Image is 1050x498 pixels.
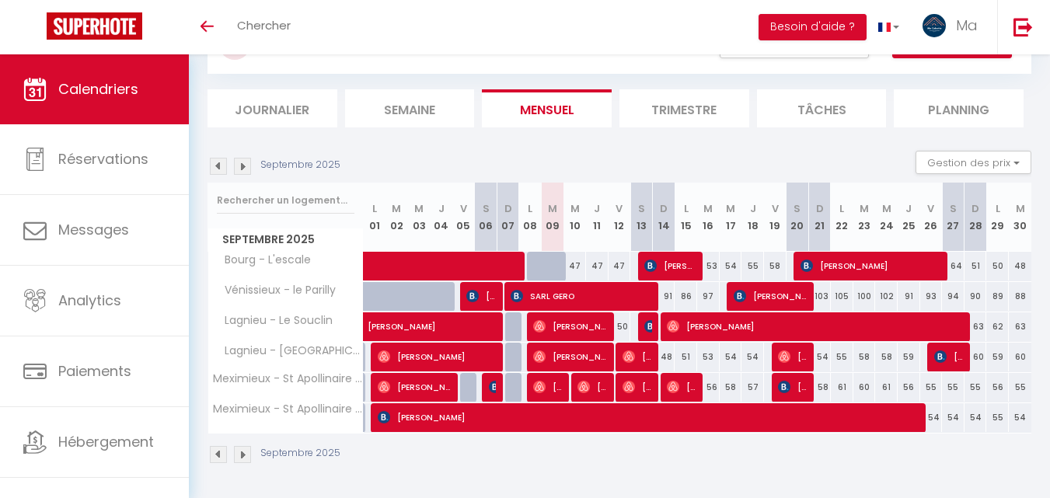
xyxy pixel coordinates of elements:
[489,372,497,402] span: [PERSON_NAME]
[894,89,1024,127] li: Planning
[378,372,453,402] span: [PERSON_NAME]
[653,343,675,371] div: 48
[623,372,653,402] span: [PERSON_NAME]
[1009,183,1031,252] th: 30
[1009,282,1031,311] div: 88
[875,373,898,402] div: 61
[741,343,764,371] div: 54
[47,12,142,40] img: Super Booking
[942,373,965,402] div: 55
[260,158,340,172] p: Septembre 2025
[942,403,965,432] div: 54
[996,201,1000,216] abbr: L
[986,183,1009,252] th: 29
[734,281,809,311] span: [PERSON_NAME] patriarche
[697,252,720,280] div: 53
[853,183,876,252] th: 23
[808,343,831,371] div: 54
[483,201,490,216] abbr: S
[778,372,808,402] span: [PERSON_NAME] GMV
[58,432,154,451] span: Hébergement
[58,361,131,381] span: Paiements
[757,89,887,127] li: Tâches
[720,252,742,280] div: 54
[916,151,1031,174] button: Gestion des prix
[528,201,532,216] abbr: L
[986,312,1009,341] div: 62
[882,201,891,216] abbr: M
[772,201,779,216] abbr: V
[586,183,609,252] th: 11
[860,201,869,216] abbr: M
[965,403,987,432] div: 54
[58,291,121,310] span: Analytics
[759,14,867,40] button: Besoin d'aide ?
[660,201,668,216] abbr: D
[638,201,645,216] abbr: S
[438,201,445,216] abbr: J
[905,201,912,216] abbr: J
[408,183,431,252] th: 03
[594,201,600,216] abbr: J
[385,183,408,252] th: 02
[414,201,424,216] abbr: M
[208,228,363,251] span: Septembre 2025
[533,372,563,402] span: [PERSON_NAME]
[875,183,898,252] th: 24
[898,282,920,311] div: 91
[942,252,965,280] div: 64
[609,183,631,252] th: 12
[986,403,1009,432] div: 55
[577,372,608,402] span: [PERSON_NAME]
[58,220,129,239] span: Messages
[764,252,787,280] div: 58
[950,201,957,216] abbr: S
[644,251,697,280] span: [PERSON_NAME]
[533,312,609,341] span: [PERSON_NAME]
[920,183,943,252] th: 26
[616,201,623,216] abbr: V
[345,89,475,127] li: Semaine
[519,183,542,252] th: 08
[364,312,386,342] a: [PERSON_NAME]
[875,282,898,311] div: 102
[920,403,943,432] div: 54
[208,89,337,127] li: Journalier
[475,183,497,252] th: 06
[831,183,853,252] th: 22
[237,17,291,33] span: Chercher
[630,183,653,252] th: 13
[853,282,876,311] div: 100
[542,183,564,252] th: 09
[720,373,742,402] div: 58
[697,343,720,371] div: 53
[972,201,979,216] abbr: D
[794,201,801,216] abbr: S
[703,201,713,216] abbr: M
[684,201,689,216] abbr: L
[644,312,652,341] span: [PERSON_NAME]
[808,183,831,252] th: 21
[942,183,965,252] th: 27
[898,343,920,371] div: 59
[58,149,148,169] span: Réservations
[482,89,612,127] li: Mensuel
[898,183,920,252] th: 25
[934,342,965,371] span: [PERSON_NAME]
[372,201,377,216] abbr: L
[1009,403,1031,432] div: 54
[217,186,354,214] input: Rechercher un logement...
[623,342,653,371] span: [PERSON_NAME]
[920,373,943,402] div: 55
[667,372,697,402] span: [PERSON_NAME]
[533,342,609,371] span: [PERSON_NAME]
[920,282,943,311] div: 93
[211,282,340,299] span: Vénissieux - le Parilly
[898,373,920,402] div: 56
[965,252,987,280] div: 51
[368,304,582,333] span: [PERSON_NAME]
[675,282,697,311] div: 86
[563,183,586,252] th: 10
[619,89,749,127] li: Trimestre
[853,343,876,371] div: 58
